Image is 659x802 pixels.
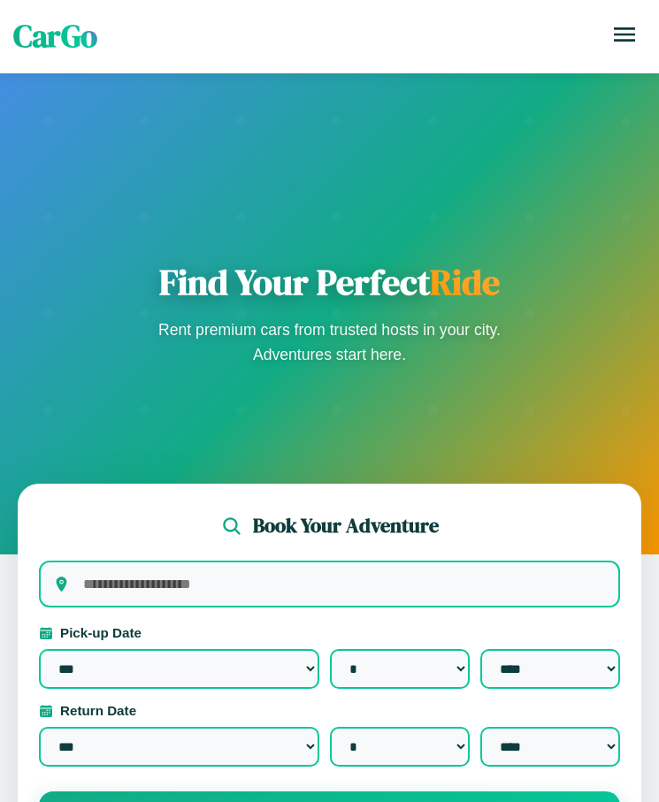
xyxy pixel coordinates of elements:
label: Return Date [39,703,620,718]
h2: Book Your Adventure [253,512,439,539]
p: Rent premium cars from trusted hosts in your city. Adventures start here. [153,317,507,367]
h1: Find Your Perfect [153,261,507,303]
span: CarGo [13,15,97,57]
span: Ride [430,258,500,306]
label: Pick-up Date [39,625,620,640]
